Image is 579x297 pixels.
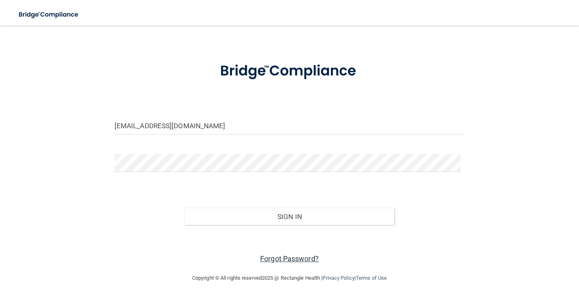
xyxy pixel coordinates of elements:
img: bridge_compliance_login_screen.278c3ca4.svg [12,6,86,23]
a: Forgot Password? [260,254,319,263]
img: bridge_compliance_login_screen.278c3ca4.svg [205,52,374,90]
button: Sign In [185,208,394,225]
div: Copyright © All rights reserved 2025 @ Rectangle Health | | [143,265,436,291]
a: Terms of Use [356,275,387,281]
a: Privacy Policy [322,275,354,281]
input: Email [115,117,464,135]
